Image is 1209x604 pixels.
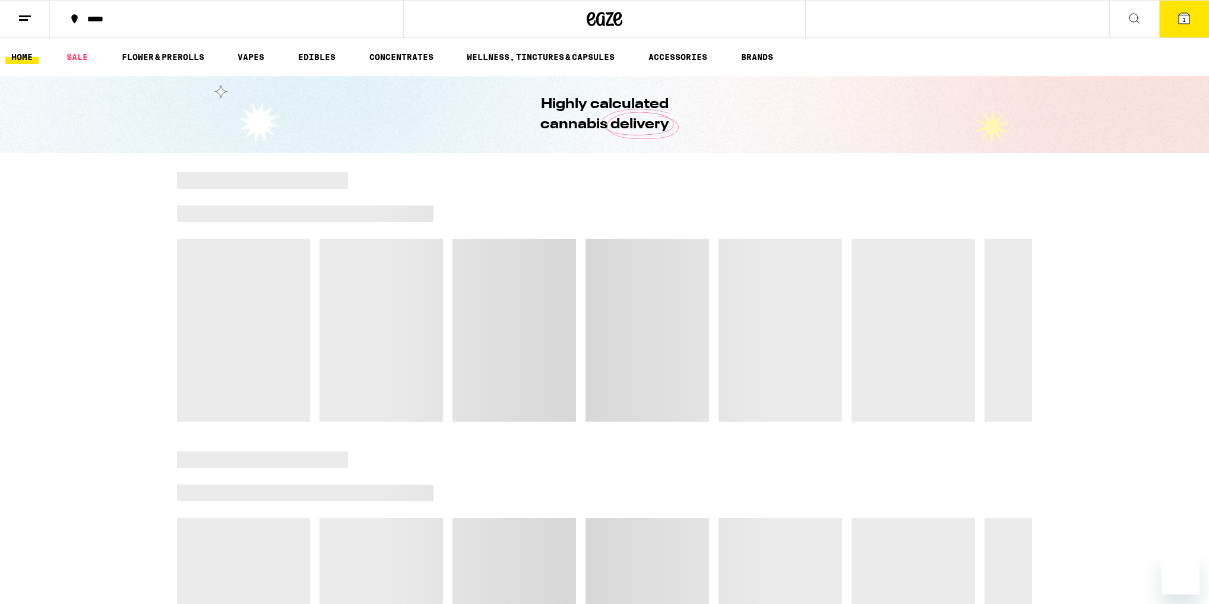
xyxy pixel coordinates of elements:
a: ACCESSORIES [643,50,713,64]
button: 1 [1159,1,1209,37]
h1: Highly calculated cannabis delivery [507,94,702,135]
a: WELLNESS, TINCTURES & CAPSULES [461,50,621,64]
a: FLOWER & PREROLLS [116,50,210,64]
span: 1 [1182,16,1186,23]
a: BRANDS [735,50,779,64]
a: EDIBLES [292,50,341,64]
a: VAPES [232,50,270,64]
iframe: Button to launch messaging window [1161,556,1199,594]
a: CONCENTRATES [363,50,439,64]
a: SALE [61,50,94,64]
a: HOME [5,50,39,64]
